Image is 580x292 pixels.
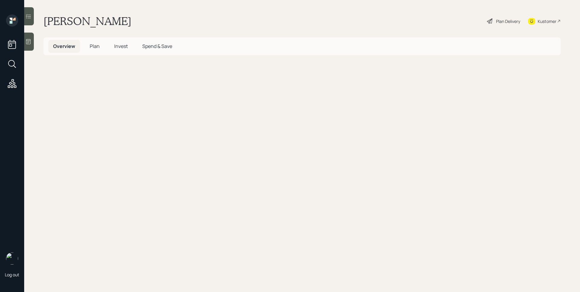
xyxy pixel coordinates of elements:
[43,14,131,28] h1: [PERSON_NAME]
[538,18,556,24] div: Kustomer
[5,272,19,278] div: Log out
[53,43,75,49] span: Overview
[90,43,100,49] span: Plan
[6,252,18,265] img: james-distasi-headshot.png
[496,18,520,24] div: Plan Delivery
[114,43,128,49] span: Invest
[142,43,172,49] span: Spend & Save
